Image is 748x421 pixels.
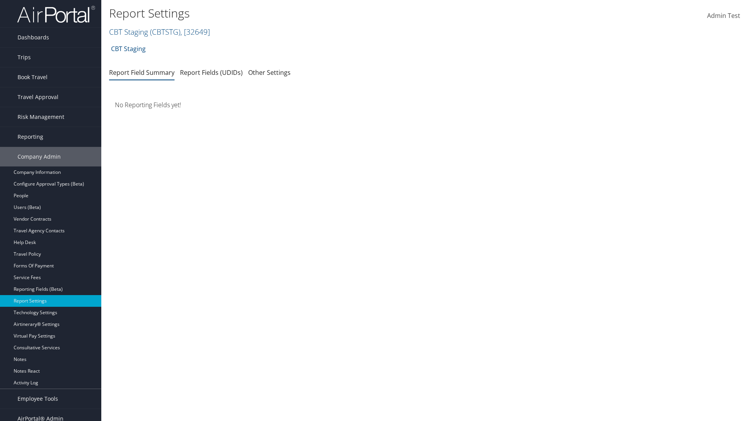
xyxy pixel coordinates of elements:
span: Book Travel [18,67,48,87]
span: Trips [18,48,31,67]
a: Report Field Summary [109,68,175,77]
a: CBT Staging [111,41,146,57]
a: Report Fields (UDIDs) [180,68,243,77]
span: Dashboards [18,28,49,47]
span: Travel Approval [18,87,58,107]
span: Employee Tools [18,389,58,409]
h4: No Reporting Fields yet! [115,101,734,109]
span: Admin Test [707,11,740,20]
span: , [ 32649 ] [180,27,210,37]
h1: Report Settings [109,5,530,21]
span: ( CBTSTG ) [150,27,180,37]
img: airportal-logo.png [17,5,95,23]
a: Other Settings [248,68,291,77]
a: CBT Staging [109,27,210,37]
a: Admin Test [707,4,740,28]
span: Risk Management [18,107,64,127]
span: Reporting [18,127,43,147]
span: Company Admin [18,147,61,166]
